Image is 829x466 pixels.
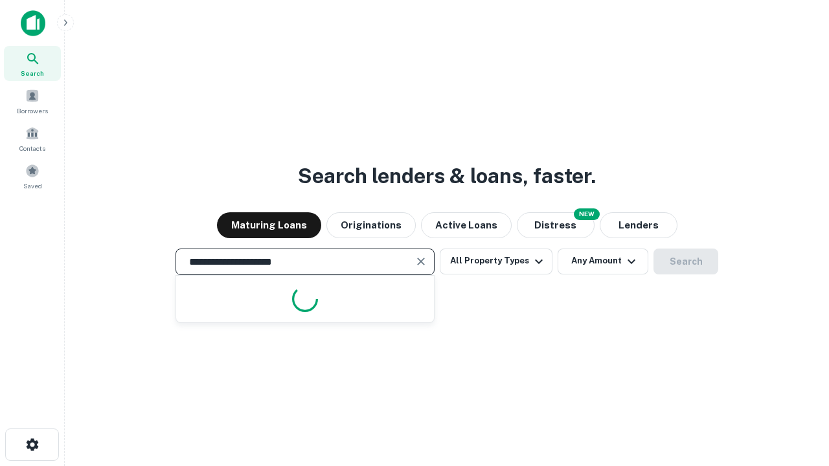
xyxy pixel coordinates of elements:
a: Saved [4,159,61,194]
span: Search [21,68,44,78]
button: Originations [326,212,416,238]
button: Maturing Loans [217,212,321,238]
img: capitalize-icon.png [21,10,45,36]
iframe: Chat Widget [764,362,829,425]
h3: Search lenders & loans, faster. [298,161,596,192]
button: Clear [412,252,430,271]
button: Search distressed loans with lien and other non-mortgage details. [517,212,595,238]
button: Lenders [600,212,677,238]
div: NEW [574,208,600,220]
span: Borrowers [17,105,48,116]
span: Contacts [19,143,45,153]
button: Any Amount [558,249,648,274]
a: Search [4,46,61,81]
a: Borrowers [4,83,61,118]
button: Active Loans [421,212,512,238]
a: Contacts [4,121,61,156]
span: Saved [23,181,42,191]
button: All Property Types [440,249,552,274]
